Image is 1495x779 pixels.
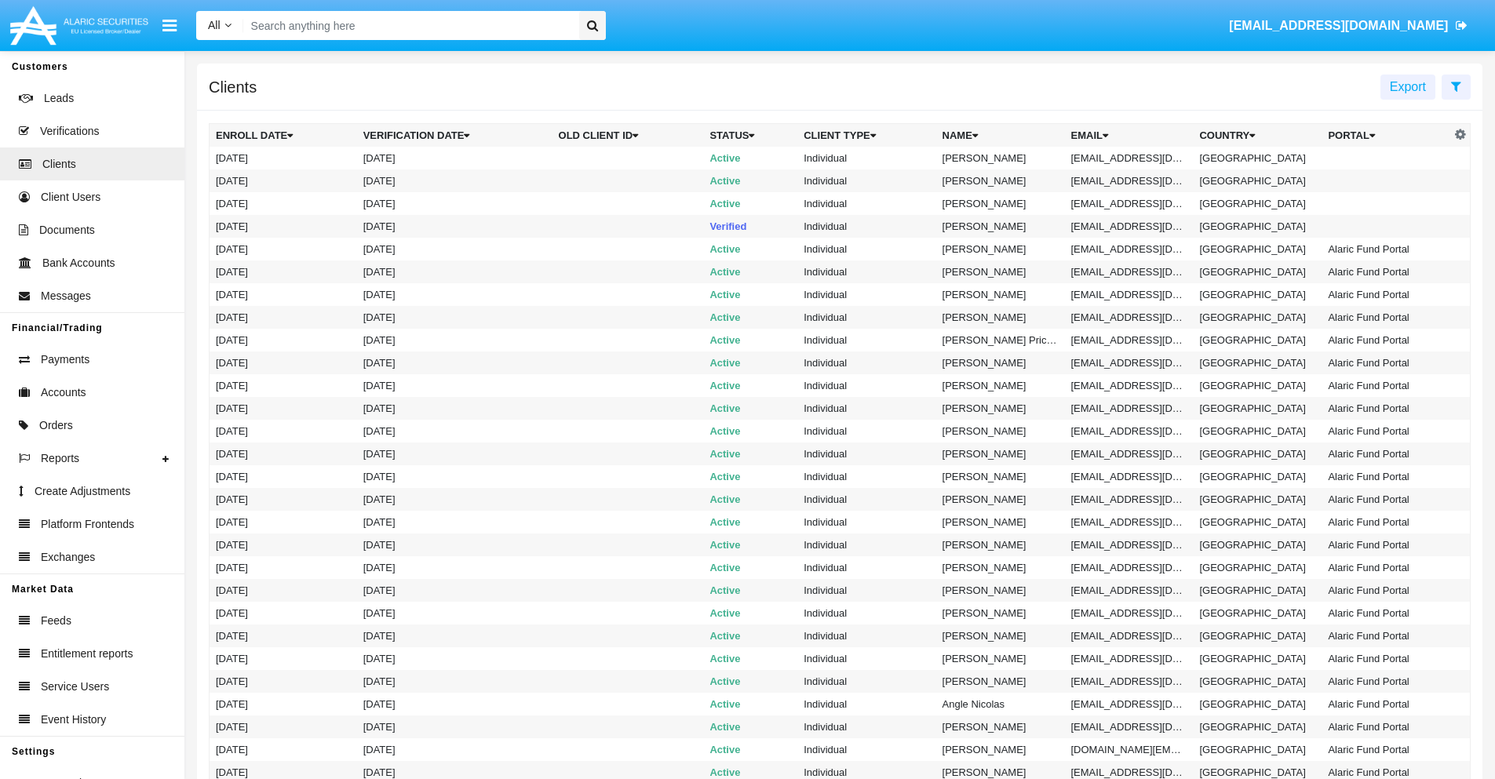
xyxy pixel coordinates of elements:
td: [GEOGRAPHIC_DATA] [1193,465,1322,488]
td: Individual [797,283,935,306]
span: Bank Accounts [42,255,115,271]
td: Individual [797,238,935,260]
td: [GEOGRAPHIC_DATA] [1193,715,1322,738]
td: Alaric Fund Portal [1322,624,1450,647]
td: [DATE] [210,465,357,488]
td: [GEOGRAPHIC_DATA] [1193,147,1322,169]
td: [DATE] [210,306,357,329]
td: [DATE] [357,169,552,192]
td: [DATE] [210,397,357,420]
td: Individual [797,442,935,465]
td: [DATE] [210,260,357,283]
td: [EMAIL_ADDRESS][DOMAIN_NAME] [1065,397,1194,420]
td: [DATE] [357,351,552,374]
td: [GEOGRAPHIC_DATA] [1193,511,1322,533]
td: Individual [797,192,935,215]
td: [DATE] [357,533,552,556]
td: [PERSON_NAME] [936,579,1065,602]
td: Individual [797,624,935,647]
span: Payments [41,351,89,368]
td: [DATE] [210,215,357,238]
th: Enroll date [210,124,357,147]
td: Active [703,647,797,670]
span: Reports [41,450,79,467]
td: [DATE] [357,397,552,420]
td: [GEOGRAPHIC_DATA] [1193,374,1322,397]
span: Orders [39,417,73,434]
td: [EMAIL_ADDRESS][DOMAIN_NAME] [1065,169,1194,192]
td: [PERSON_NAME] [936,442,1065,465]
td: [GEOGRAPHIC_DATA] [1193,579,1322,602]
td: Active [703,351,797,374]
span: Messages [41,288,91,304]
td: [DATE] [210,511,357,533]
td: Alaric Fund Portal [1322,442,1450,465]
td: [EMAIL_ADDRESS][DOMAIN_NAME] [1065,283,1194,306]
td: [PERSON_NAME] [936,169,1065,192]
th: Old Client Id [552,124,704,147]
td: [DATE] [357,238,552,260]
td: [EMAIL_ADDRESS][DOMAIN_NAME] [1065,306,1194,329]
td: [DATE] [210,192,357,215]
td: Individual [797,602,935,624]
td: [DATE] [357,465,552,488]
th: Name [936,124,1065,147]
span: Service Users [41,679,109,695]
td: Alaric Fund Portal [1322,715,1450,738]
td: Active [703,306,797,329]
td: [PERSON_NAME] [936,192,1065,215]
td: Alaric Fund Portal [1322,556,1450,579]
td: [PERSON_NAME] [936,260,1065,283]
td: [DATE] [210,556,357,579]
td: [GEOGRAPHIC_DATA] [1193,306,1322,329]
td: Individual [797,374,935,397]
td: [DATE] [357,283,552,306]
td: [PERSON_NAME] [936,420,1065,442]
td: [GEOGRAPHIC_DATA] [1193,260,1322,283]
td: [PERSON_NAME] [936,488,1065,511]
td: Individual [797,329,935,351]
th: Status [703,124,797,147]
td: [DATE] [210,351,357,374]
td: [EMAIL_ADDRESS][DOMAIN_NAME] [1065,647,1194,670]
td: Individual [797,488,935,511]
td: Active [703,624,797,647]
td: Active [703,420,797,442]
td: [GEOGRAPHIC_DATA] [1193,738,1322,761]
td: [PERSON_NAME] [936,306,1065,329]
td: [PERSON_NAME] [936,147,1065,169]
td: [DATE] [210,602,357,624]
td: [GEOGRAPHIC_DATA] [1193,283,1322,306]
td: [EMAIL_ADDRESS][DOMAIN_NAME] [1065,602,1194,624]
td: Individual [797,715,935,738]
td: Individual [797,738,935,761]
td: Active [703,602,797,624]
td: Active [703,147,797,169]
th: Portal [1322,124,1450,147]
a: All [196,17,243,34]
td: [DATE] [357,442,552,465]
td: Individual [797,465,935,488]
td: [DATE] [210,283,357,306]
td: [DATE] [357,738,552,761]
td: [EMAIL_ADDRESS][DOMAIN_NAME] [1065,488,1194,511]
td: [DATE] [357,147,552,169]
td: Individual [797,533,935,556]
td: [PERSON_NAME] [936,465,1065,488]
td: [PERSON_NAME] [936,351,1065,374]
td: [GEOGRAPHIC_DATA] [1193,602,1322,624]
td: [EMAIL_ADDRESS][DOMAIN_NAME] [1065,624,1194,647]
span: Create Adjustments [35,483,130,500]
td: [PERSON_NAME] [936,238,1065,260]
td: [DATE] [210,238,357,260]
td: [PERSON_NAME] [936,397,1065,420]
td: [PERSON_NAME] [936,511,1065,533]
td: [PERSON_NAME] [936,215,1065,238]
input: Search [243,11,574,40]
td: [PERSON_NAME] [936,556,1065,579]
td: Active [703,579,797,602]
td: [GEOGRAPHIC_DATA] [1193,192,1322,215]
td: [GEOGRAPHIC_DATA] [1193,351,1322,374]
td: [DATE] [357,420,552,442]
td: Active [703,533,797,556]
